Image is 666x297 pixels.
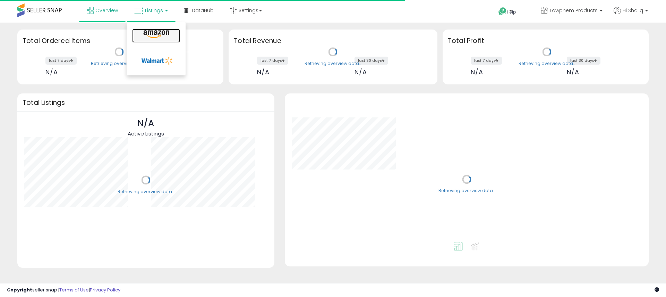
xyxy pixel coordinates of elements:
[59,287,89,293] a: Terms of Use
[550,7,598,14] span: Lawphem Products
[7,287,32,293] strong: Copyright
[145,7,163,14] span: Listings
[95,7,118,14] span: Overview
[507,9,516,15] span: Help
[519,60,575,67] div: Retrieving overview data..
[614,7,648,23] a: Hi Shaliq
[623,7,643,14] span: Hi Shaliq
[498,7,507,16] i: Get Help
[90,287,120,293] a: Privacy Policy
[7,287,120,294] div: seller snap | |
[493,2,530,23] a: Help
[438,188,495,194] div: Retrieving overview data..
[305,60,361,67] div: Retrieving overview data..
[192,7,214,14] span: DataHub
[91,60,147,67] div: Retrieving overview data..
[118,189,174,195] div: Retrieving overview data..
